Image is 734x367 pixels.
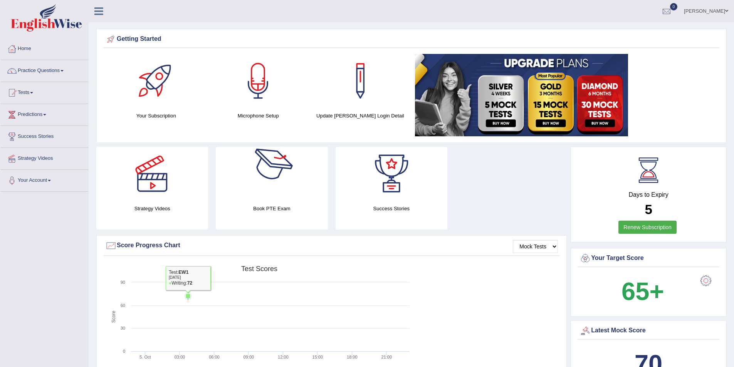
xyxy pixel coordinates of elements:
[0,170,88,189] a: Your Account
[0,104,88,123] a: Predictions
[381,355,392,359] text: 21:00
[121,303,125,308] text: 60
[579,253,717,264] div: Your Target Score
[347,355,358,359] text: 18:00
[111,311,116,323] tspan: Score
[241,265,277,273] tspan: Test scores
[0,60,88,79] a: Practice Questions
[175,355,185,359] text: 03:00
[0,126,88,145] a: Success Stories
[618,221,677,234] a: Renew Subscription
[244,355,254,359] text: 09:00
[139,355,151,359] tspan: 5. Oct
[211,112,306,120] h4: Microphone Setup
[216,204,328,213] h4: Book PTE Exam
[96,204,208,213] h4: Strategy Videos
[209,355,220,359] text: 06:00
[313,112,408,120] h4: Update [PERSON_NAME] Login Detail
[278,355,289,359] text: 12:00
[121,280,125,285] text: 90
[621,277,664,305] b: 65+
[312,355,323,359] text: 15:00
[0,82,88,101] a: Tests
[0,148,88,167] a: Strategy Videos
[0,38,88,57] a: Home
[105,34,717,45] div: Getting Started
[105,240,558,251] div: Score Progress Chart
[336,204,447,213] h4: Success Stories
[579,191,717,198] h4: Days to Expiry
[645,202,652,217] b: 5
[123,349,125,354] text: 0
[121,326,125,330] text: 30
[579,325,717,337] div: Latest Mock Score
[415,54,628,136] img: small5.jpg
[670,3,678,10] span: 0
[109,112,203,120] h4: Your Subscription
